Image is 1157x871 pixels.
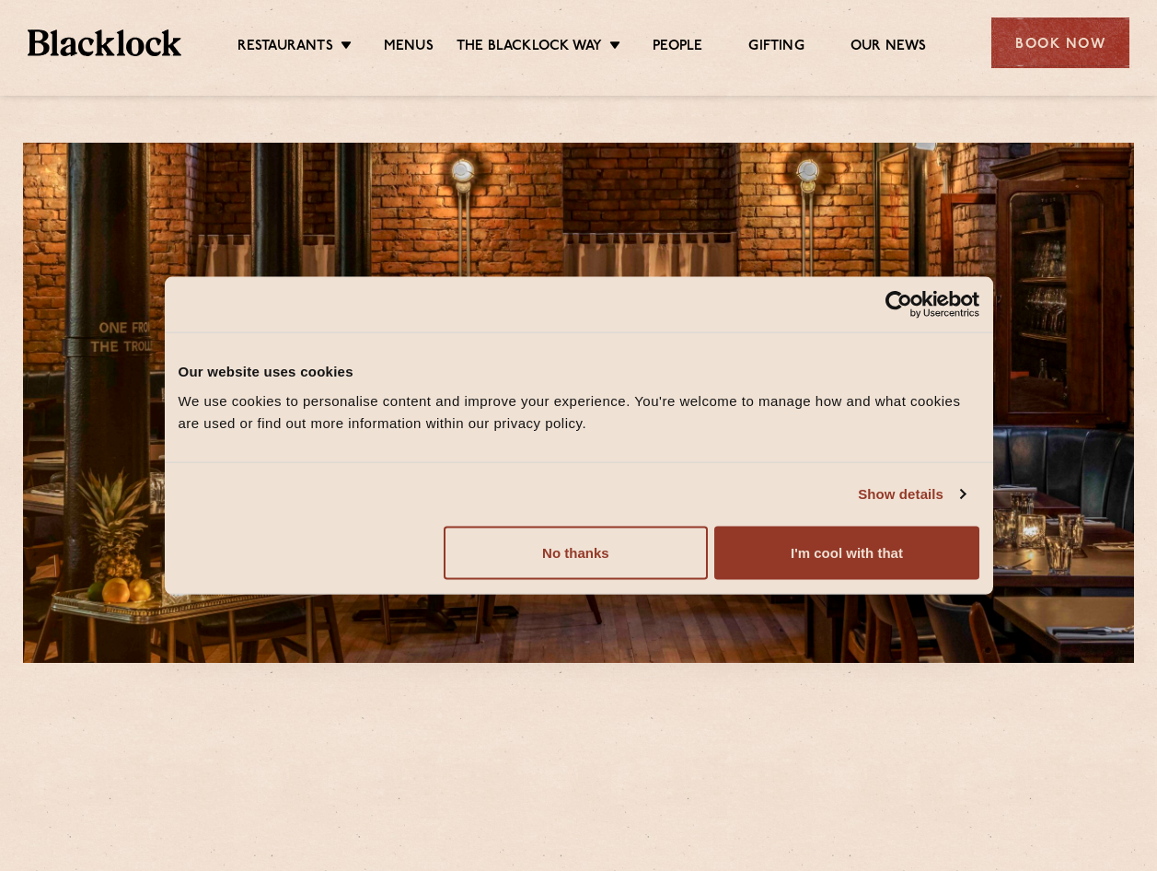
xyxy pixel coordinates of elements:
[714,526,978,579] button: I'm cool with that
[748,38,804,58] a: Gifting
[179,361,979,383] div: Our website uses cookies
[457,38,602,58] a: The Blacklock Way
[991,17,1129,68] div: Book Now
[858,483,965,505] a: Show details
[818,291,979,319] a: Usercentrics Cookiebot - opens in a new window
[28,29,181,55] img: BL_Textured_Logo-footer-cropped.svg
[384,38,434,58] a: Menus
[653,38,702,58] a: People
[179,389,979,434] div: We use cookies to personalise content and improve your experience. You're welcome to manage how a...
[237,38,333,58] a: Restaurants
[850,38,927,58] a: Our News
[444,526,708,579] button: No thanks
